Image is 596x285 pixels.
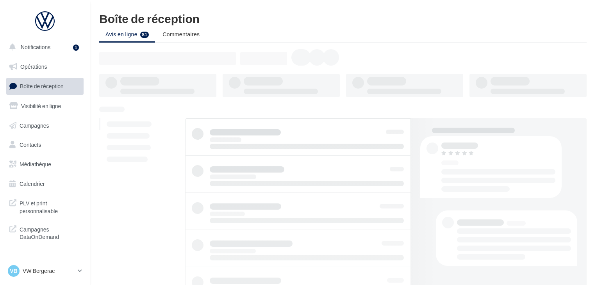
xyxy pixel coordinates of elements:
[73,45,79,51] div: 1
[20,63,47,70] span: Opérations
[5,98,85,114] a: Visibilité en ligne
[20,180,45,187] span: Calendrier
[20,122,49,128] span: Campagnes
[5,156,85,173] a: Médiathèque
[5,118,85,134] a: Campagnes
[23,267,75,275] p: VW Bergerac
[5,176,85,192] a: Calendrier
[10,267,17,275] span: VB
[162,31,200,37] span: Commentaires
[5,59,85,75] a: Opérations
[6,264,84,278] a: VB VW Bergerac
[20,83,64,89] span: Boîte de réception
[5,39,82,55] button: Notifications 1
[5,78,85,94] a: Boîte de réception
[20,161,51,167] span: Médiathèque
[20,141,41,148] span: Contacts
[5,221,85,244] a: Campagnes DataOnDemand
[99,12,587,24] div: Boîte de réception
[5,195,85,218] a: PLV et print personnalisable
[20,224,80,241] span: Campagnes DataOnDemand
[21,103,61,109] span: Visibilité en ligne
[5,137,85,153] a: Contacts
[20,198,80,215] span: PLV et print personnalisable
[21,44,50,50] span: Notifications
